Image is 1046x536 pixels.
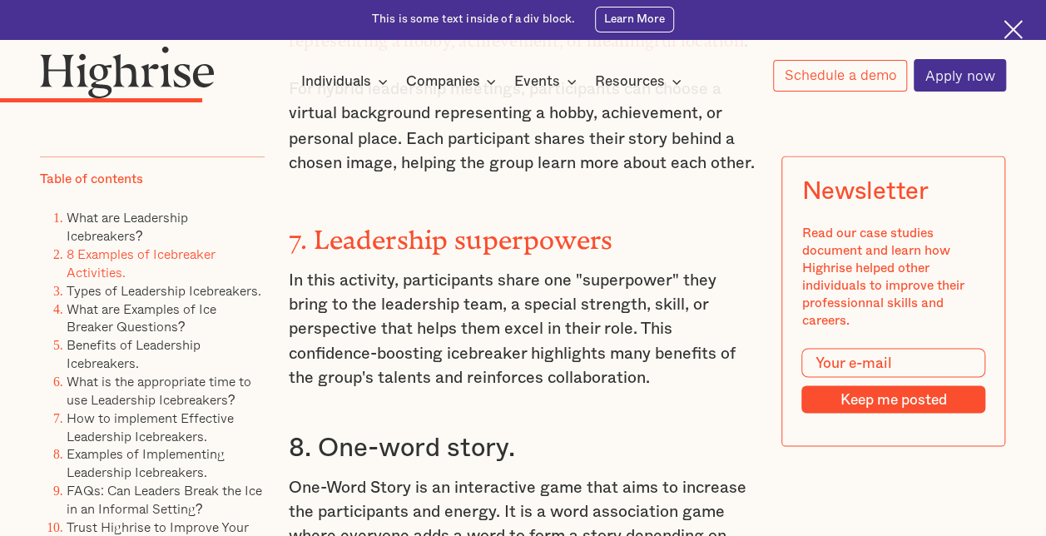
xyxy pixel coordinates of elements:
a: What is the appropriate time to use Leadership Icebreakers? [67,371,251,409]
input: Your e-mail [802,349,985,378]
form: Modal Form [802,349,985,414]
img: Cross icon [1004,20,1023,39]
div: Table of contents [40,171,143,188]
a: 8 Examples of Icebreaker Activities. [67,244,216,282]
div: Individuals [301,72,393,92]
div: Resources [595,72,687,92]
a: Benefits of Leadership Icebreakers. [67,335,201,373]
div: Individuals [301,72,371,92]
a: How to implement Effective Leadership Icebreakers. [67,408,234,446]
div: Events [514,72,560,92]
div: This is some text inside of a div block. [372,12,576,27]
div: Companies [405,72,501,92]
strong: 7. Leadership superpowers [289,224,613,241]
img: Highrise logo [40,46,215,98]
div: Events [514,72,582,92]
div: Read our case studies document and learn how Highrise helped other individuals to improve their p... [802,225,985,329]
a: What are Examples of Ice Breaker Questions? [67,298,216,336]
a: Apply now [914,59,1006,92]
a: Schedule a demo [773,60,908,92]
input: Keep me posted [802,386,985,414]
a: Learn More [595,7,674,32]
div: Newsletter [802,177,929,206]
p: For hybrid leadership meetings, participants can choose a virtual background representing a hobby... [289,77,758,176]
a: Examples of Implementing Leadership Icebreakers. [67,444,225,482]
div: Resources [595,72,665,92]
div: Companies [405,72,479,92]
a: What are Leadership Icebreakers? [67,207,188,246]
a: Types of Leadership Icebreakers. [67,280,261,300]
h3: 8. One-word story. [289,431,758,464]
a: FAQs: Can Leaders Break the Ice in an Informal Setting? [67,480,262,519]
p: In this activity, participants share one "superpower" they bring to the leadership team, a specia... [289,268,758,390]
